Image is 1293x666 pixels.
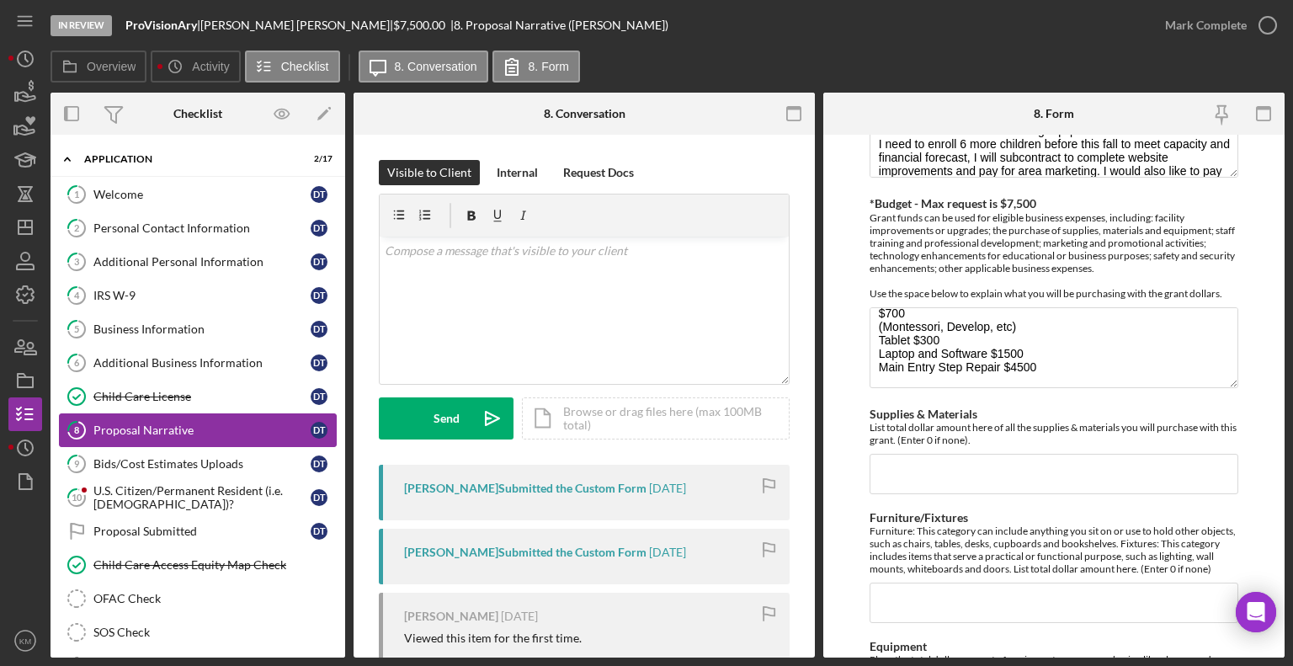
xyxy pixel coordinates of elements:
div: D T [311,321,327,338]
div: D T [311,287,327,304]
div: [PERSON_NAME] Submitted the Custom Form [404,546,646,559]
div: Welcome [93,188,311,201]
div: | [125,19,200,32]
div: Personal Contact Information [93,221,311,235]
div: Request Docs [563,160,634,185]
div: 2 / 17 [302,154,333,164]
div: Furniture: This category can include anything you sit on or use to hold other objects, such as ch... [870,525,1238,575]
a: 6Additional Business InformationDT [59,346,337,380]
time: 2025-07-17 04:54 [649,482,686,495]
div: Checklist [173,107,222,120]
div: List total dollar amount here of all the supplies & materials you will purchase with this grant. ... [870,421,1238,446]
button: Checklist [245,51,340,83]
a: 10U.S. Citizen/Permanent Resident (i.e. [DEMOGRAPHIC_DATA])?DT [59,481,337,514]
label: Activity [192,60,229,73]
tspan: 1 [74,189,79,200]
tspan: 5 [74,323,79,334]
div: Additional Personal Information [93,255,311,269]
div: D T [311,422,327,439]
div: Additional Business Information [93,356,311,370]
div: | 8. Proposal Narrative ([PERSON_NAME]) [450,19,668,32]
div: SOS Check [93,626,336,639]
div: D T [311,523,327,540]
div: Bids/Cost Estimates Uploads [93,457,311,471]
textarea: Culturally Specific [MEDICAL_DATA] Training $500 Other required training and professional develop... [870,307,1238,388]
div: D T [311,388,327,405]
div: D T [311,220,327,237]
div: Business Information [93,322,311,336]
div: [PERSON_NAME] Submitted the Custom Form [404,482,646,495]
a: 2Personal Contact InformationDT [59,211,337,245]
div: Proposal Submitted [93,525,311,538]
button: Activity [151,51,240,83]
div: D T [311,489,327,506]
tspan: 3 [74,256,79,267]
div: Viewed this item for the first time. [404,631,582,645]
div: Proposal Narrative [93,424,311,437]
div: Grant funds can be used for eligible business expenses, including: facility improvements or upgra... [870,211,1238,300]
b: ProVisionAry [125,18,197,32]
div: 8. Form [1034,107,1074,120]
tspan: 8 [74,424,79,435]
a: Child Care LicenseDT [59,380,337,413]
textarea: To meet licensing standards I need to sand and stain the back porch and would like to rent a sand... [870,97,1238,178]
div: 8. Conversation [544,107,625,120]
a: SOS Check [59,615,337,649]
div: D T [311,253,327,270]
a: 9Bids/Cost Estimates UploadsDT [59,447,337,481]
button: 8. Conversation [359,51,488,83]
div: [PERSON_NAME] [PERSON_NAME] | [200,19,393,32]
label: Overview [87,60,136,73]
div: Child Care Access Equity Map Check [93,558,336,572]
tspan: 6 [74,357,80,368]
button: Visible to Client [379,160,480,185]
div: Open Intercom Messenger [1236,592,1276,632]
label: *Budget - Max request is $7,500 [870,196,1036,210]
a: 5Business InformationDT [59,312,337,346]
label: Checklist [281,60,329,73]
div: U.S. Citizen/Permanent Resident (i.e. [DEMOGRAPHIC_DATA])? [93,484,311,511]
div: Child Care License [93,390,311,403]
a: OFAC Check [59,582,337,615]
time: 2025-07-16 18:30 [501,610,538,623]
a: Proposal SubmittedDT [59,514,337,548]
button: Internal [488,160,546,185]
button: 8. Form [492,51,580,83]
tspan: 10 [72,492,82,503]
button: Mark Complete [1148,8,1285,42]
div: Internal [497,160,538,185]
label: Supplies & Materials [870,407,977,421]
label: 8. Conversation [395,60,477,73]
label: 8. Form [529,60,569,73]
div: [PERSON_NAME] [404,610,498,623]
div: In Review [51,15,112,36]
a: 4IRS W-9DT [59,279,337,312]
label: Equipment [870,639,927,653]
div: Application [84,154,290,164]
a: 8Proposal NarrativeDT [59,413,337,447]
button: Request Docs [555,160,642,185]
a: 1WelcomeDT [59,178,337,211]
div: IRS W-9 [93,289,311,302]
div: Visible to Client [387,160,471,185]
text: KM [19,637,31,646]
div: Send [434,397,460,440]
a: Child Care Access Equity Map Check [59,548,337,582]
div: Mark Complete [1165,8,1247,42]
a: 3Additional Personal InformationDT [59,245,337,279]
time: 2025-07-17 04:44 [649,546,686,559]
button: KM [8,624,42,658]
tspan: 2 [74,222,79,233]
div: OFAC Check [93,592,336,605]
div: D T [311,354,327,371]
label: Furniture/Fixtures [870,510,968,525]
div: D T [311,186,327,203]
div: D T [311,456,327,472]
div: $7,500.00 [393,19,450,32]
tspan: 9 [74,458,80,469]
button: Send [379,397,513,440]
tspan: 4 [74,290,80,301]
button: Overview [51,51,146,83]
